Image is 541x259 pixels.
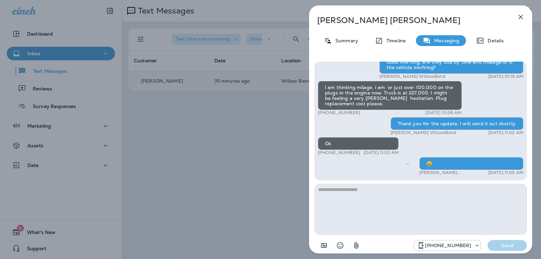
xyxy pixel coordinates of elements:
[488,74,523,79] p: [DATE] 10:19 AM
[317,239,331,252] button: Add in a premade template
[318,137,399,150] div: Ok
[383,38,406,43] p: Timeline
[419,170,482,175] p: [PERSON_NAME] WillowBend
[414,241,480,250] div: +1 (813) 497-4455
[318,150,360,155] p: [PHONE_NUMBER]
[333,239,347,252] button: Select an emoji
[488,170,523,175] p: [DATE] 11:05 AM
[379,74,445,79] p: [PERSON_NAME] WillowBend
[425,110,462,115] p: [DATE] 10:26 AM
[332,38,358,43] p: Summary
[391,130,456,135] p: [PERSON_NAME] WillowBend
[419,157,523,170] div: 😀
[391,117,523,130] div: Thank you for the update, I will send it out shortly.
[379,56,523,74] div: Good morning, are they due by time and mileage or is the vehicle misfiring?
[431,38,459,43] p: Messaging
[406,160,409,166] span: Sent
[318,81,462,110] div: I am thinking milage. I am or just over 100,000 on the plugs in the engine now. Truck is at 227,0...
[484,38,504,43] p: Details
[318,110,360,115] p: [PHONE_NUMBER]
[363,150,399,155] p: [DATE] 11:02 AM
[488,130,523,135] p: [DATE] 11:02 AM
[425,243,471,248] p: [PHONE_NUMBER]
[317,16,502,25] p: [PERSON_NAME] [PERSON_NAME]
